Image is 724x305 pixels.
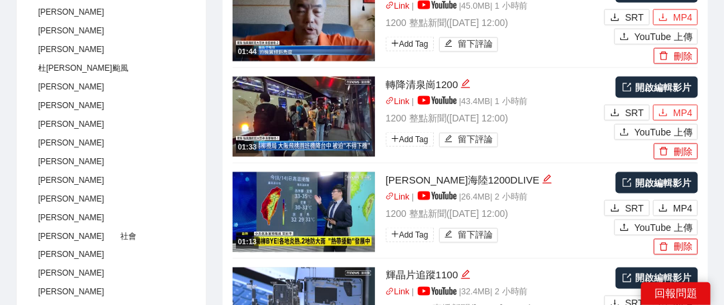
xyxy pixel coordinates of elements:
[542,174,552,184] span: edit
[33,210,110,225] span: [PERSON_NAME]
[236,46,259,57] div: 01:44
[616,268,698,289] a: 開啟編輯影片
[439,228,499,243] button: edit留下評論
[614,124,698,140] button: uploadYouTube 上傳
[610,13,620,23] span: download
[386,191,601,204] p: | | 26.4 MB | 2 小時前
[445,230,453,240] span: edit
[658,108,668,119] span: download
[386,286,601,300] p: | | 32.4 MB | 2 小時前
[604,200,650,216] button: downloadSRT
[386,15,601,30] p: 1200 整點新聞 ( [DATE] 12:00 )
[33,23,110,38] span: [PERSON_NAME]
[620,127,629,138] span: upload
[391,135,399,143] span: plus
[391,230,399,238] span: plus
[386,288,410,297] a: linkLink
[658,13,668,23] span: download
[439,37,499,52] button: edit留下評論
[654,239,698,255] button: delete刪除
[233,77,375,157] img: 49b07f94-bf8b-4993-8971-d5ecacc05de1.jpg
[386,1,394,10] span: link
[386,97,394,105] span: link
[33,154,110,169] span: [PERSON_NAME]
[233,172,375,252] img: 3c699942-a320-4c95-83af-4dca081a0e45.jpg
[386,192,410,202] a: linkLink
[33,79,110,94] span: [PERSON_NAME]
[386,77,601,93] div: 轉降清泉崗1200
[418,192,457,200] img: yt_logo_rgb_light.a676ea31.png
[653,105,698,121] button: downloadMP4
[622,274,632,283] span: export
[418,287,457,296] img: yt_logo_rgb_light.a676ea31.png
[614,29,698,45] button: uploadYouTube 上傳
[542,172,552,188] div: 編輯
[634,125,693,139] span: YouTube 上傳
[634,220,693,235] span: YouTube 上傳
[386,288,394,296] span: link
[625,10,644,25] span: SRT
[418,96,457,105] img: yt_logo_rgb_light.a676ea31.png
[33,192,110,206] span: [PERSON_NAME]
[33,229,110,244] span: [PERSON_NAME]
[386,95,601,109] p: | | 43.4 MB | 1 小時前
[236,237,259,248] div: 01:13
[622,178,632,188] span: export
[33,5,110,19] span: [PERSON_NAME]
[604,105,650,121] button: downloadSRT
[641,282,711,305] div: 回報問題
[659,147,669,158] span: delete
[461,77,471,93] div: 編輯
[386,268,601,284] div: 輝晶片追蹤1100
[616,172,698,194] a: 開啟編輯影片
[610,108,620,119] span: download
[236,141,259,153] div: 01:33
[461,79,471,89] span: edit
[445,39,453,49] span: edit
[614,220,698,236] button: uploadYouTube 上傳
[33,98,110,113] span: [PERSON_NAME]
[33,42,110,57] span: [PERSON_NAME]
[653,200,698,216] button: downloadMP4
[445,135,453,145] span: edit
[461,268,471,284] div: 編輯
[418,1,457,9] img: yt_logo_rgb_light.a676ea31.png
[391,39,399,47] span: plus
[461,270,471,280] span: edit
[610,204,620,214] span: download
[439,133,499,147] button: edit留下評論
[659,242,669,253] span: delete
[604,9,650,25] button: downloadSRT
[634,29,693,44] span: YouTube 上傳
[654,48,698,64] button: delete刪除
[616,77,698,98] a: 開啟編輯影片
[673,105,693,120] span: MP4
[620,223,629,234] span: upload
[673,10,693,25] span: MP4
[653,9,698,25] button: downloadMP4
[386,206,601,221] p: 1200 整點新聞 ( [DATE] 12:00 )
[625,105,644,120] span: SRT
[658,204,668,214] span: download
[620,32,629,43] span: upload
[386,37,434,51] span: Add Tag
[33,285,110,300] span: [PERSON_NAME]
[386,1,410,11] a: linkLink
[386,192,394,201] span: link
[386,228,434,242] span: Add Tag
[33,173,110,188] span: [PERSON_NAME]
[33,61,134,75] span: 杜[PERSON_NAME]颱風
[625,201,644,216] span: SRT
[659,51,669,62] span: delete
[33,248,110,262] span: [PERSON_NAME]
[622,83,632,92] span: export
[654,143,698,160] button: delete刪除
[386,97,410,106] a: linkLink
[33,117,110,131] span: [PERSON_NAME]
[386,132,434,147] span: Add Tag
[673,201,693,216] span: MP4
[386,172,601,188] div: [PERSON_NAME]海陸1200DLIVE
[386,111,601,125] p: 1200 整點新聞 ( [DATE] 12:00 )
[115,229,142,244] span: 社會
[33,135,110,150] span: [PERSON_NAME]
